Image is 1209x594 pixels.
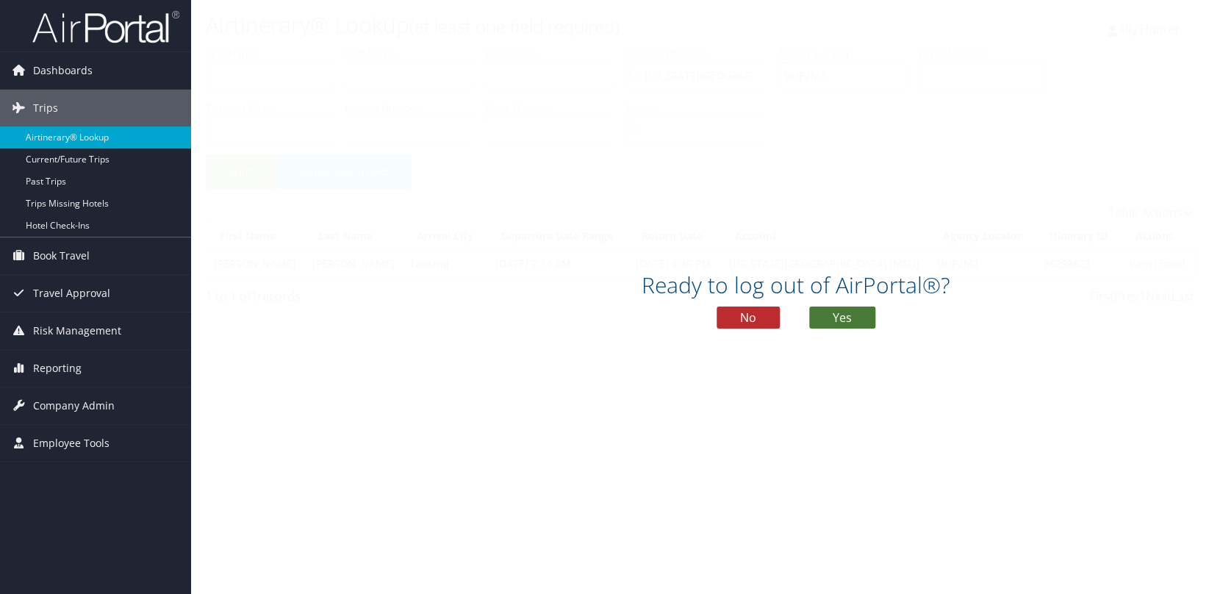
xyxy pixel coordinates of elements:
[33,90,58,126] span: Trips
[717,307,780,329] button: No
[33,350,82,387] span: Reporting
[809,307,875,329] button: Yes
[33,237,90,274] span: Book Travel
[33,425,110,462] span: Employee Tools
[33,387,115,424] span: Company Admin
[33,312,121,349] span: Risk Management
[32,10,179,44] img: airportal-logo.png
[33,275,110,312] span: Travel Approval
[33,52,93,89] span: Dashboards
